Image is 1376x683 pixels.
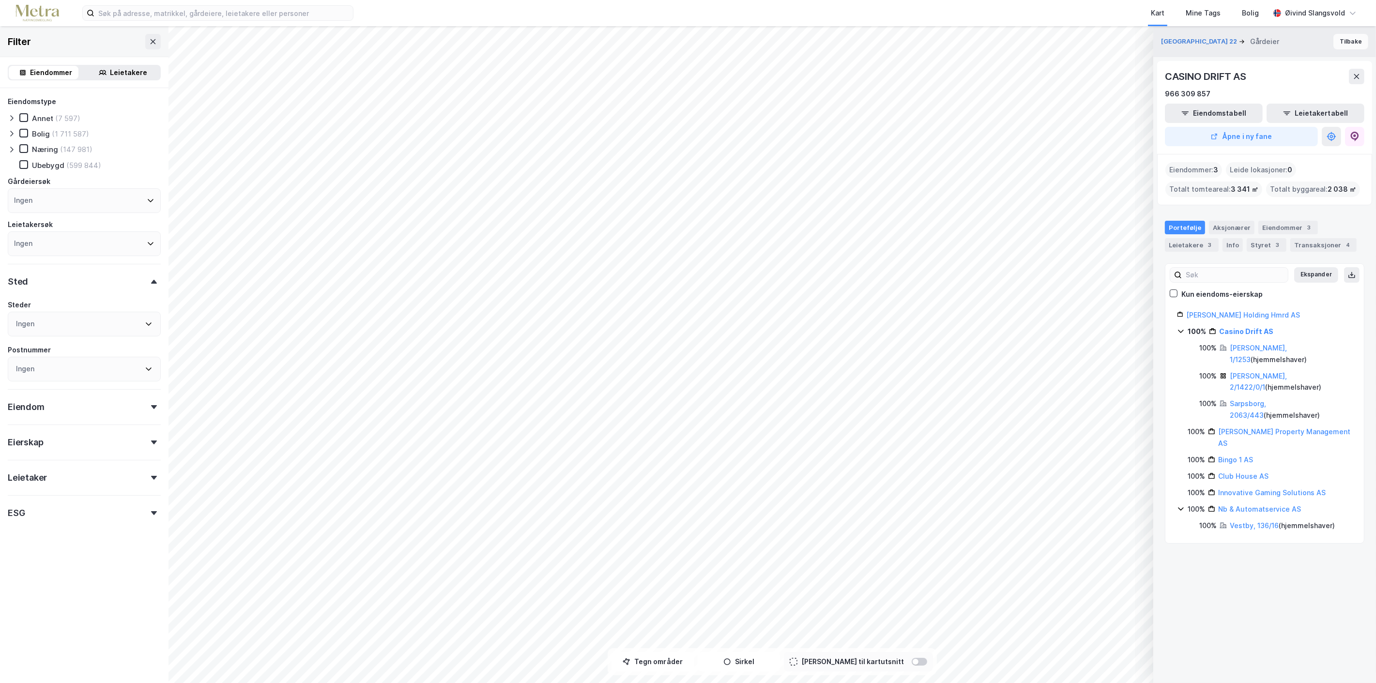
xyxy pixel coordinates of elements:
[1287,164,1292,176] span: 0
[8,507,25,519] div: ESG
[1188,487,1205,499] div: 100%
[1165,221,1205,234] div: Portefølje
[1231,183,1258,195] span: 3 341 ㎡
[1290,238,1357,252] div: Transaksjoner
[1242,7,1259,19] div: Bolig
[55,114,80,123] div: (7 597)
[1218,455,1253,464] a: Bingo 1 AS
[1186,311,1300,319] a: [PERSON_NAME] Holding Hmrd AS
[1226,162,1296,178] div: Leide lokasjoner :
[1273,240,1283,250] div: 3
[52,129,89,138] div: (1 711 587)
[1165,69,1248,84] div: CASINO DRIFT AS
[1181,288,1263,300] div: Kun eiendoms-eierskap
[8,344,51,356] div: Postnummer
[1165,238,1219,252] div: Leietakere
[1213,164,1218,176] span: 3
[1219,327,1273,335] a: Casino Drift AS
[1294,267,1338,283] button: Ekspander
[1266,182,1360,197] div: Totalt byggareal :
[1165,127,1318,146] button: Åpne i ny fane
[1258,221,1318,234] div: Eiendommer
[1230,370,1352,394] div: ( hjemmelshaver )
[32,161,64,170] div: Ubebygd
[1165,104,1263,123] button: Eiendomstabell
[1343,240,1353,250] div: 4
[1165,88,1210,100] div: 966 309 857
[1205,240,1215,250] div: 3
[1165,182,1262,197] div: Totalt tomteareal :
[1199,370,1217,382] div: 100%
[1199,520,1217,531] div: 100%
[8,299,31,311] div: Steder
[8,276,28,288] div: Sted
[66,161,101,170] div: (599 844)
[1333,34,1368,49] button: Tilbake
[612,652,694,671] button: Tegn områder
[1188,454,1205,466] div: 100%
[1328,637,1376,683] div: Kontrollprogram for chat
[1151,7,1164,19] div: Kart
[1182,268,1288,282] input: Søk
[8,176,50,187] div: Gårdeiersøk
[8,437,43,448] div: Eierskap
[1247,238,1286,252] div: Styret
[32,114,53,123] div: Annet
[1161,37,1239,46] button: [GEOGRAPHIC_DATA] 22
[32,129,50,138] div: Bolig
[1230,342,1352,365] div: ( hjemmelshaver )
[31,67,73,78] div: Eiendommer
[1186,7,1221,19] div: Mine Tags
[698,652,780,671] button: Sirkel
[1230,344,1287,364] a: [PERSON_NAME], 1/1253
[1230,521,1279,530] a: Vestby, 136/16
[8,472,47,484] div: Leietaker
[1218,427,1350,447] a: [PERSON_NAME] Property Management AS
[1218,505,1301,513] a: Nb & Automatservice AS
[1230,399,1266,419] a: Sarpsborg, 2063/443
[1165,162,1222,178] div: Eiendommer :
[14,238,32,249] div: Ingen
[16,318,34,330] div: Ingen
[1209,221,1254,234] div: Aksjonærer
[1218,488,1326,497] a: Innovative Gaming Solutions AS
[1285,7,1345,19] div: Øivind Slangsvold
[1230,372,1287,392] a: [PERSON_NAME], 2/1422/0/1
[1188,326,1206,337] div: 100%
[14,195,32,206] div: Ingen
[1199,398,1217,410] div: 100%
[16,363,34,375] div: Ingen
[15,5,59,22] img: metra-logo.256734c3b2bbffee19d4.png
[32,145,58,154] div: Næring
[94,6,353,20] input: Søk på adresse, matrikkel, gårdeiere, leietakere eller personer
[1304,223,1314,232] div: 3
[1188,426,1205,438] div: 100%
[1267,104,1364,123] button: Leietakertabell
[8,219,53,230] div: Leietakersøk
[1199,342,1217,354] div: 100%
[8,34,31,49] div: Filter
[8,401,45,413] div: Eiendom
[1223,238,1243,252] div: Info
[1188,471,1205,482] div: 100%
[60,145,92,154] div: (147 981)
[1230,398,1352,421] div: ( hjemmelshaver )
[1250,36,1279,47] div: Gårdeier
[1188,503,1205,515] div: 100%
[110,67,148,78] div: Leietakere
[1218,472,1269,480] a: Club House AS
[1230,520,1335,531] div: ( hjemmelshaver )
[801,656,904,668] div: [PERSON_NAME] til kartutsnitt
[1328,637,1376,683] iframe: Chat Widget
[8,96,56,107] div: Eiendomstype
[1328,183,1356,195] span: 2 038 ㎡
